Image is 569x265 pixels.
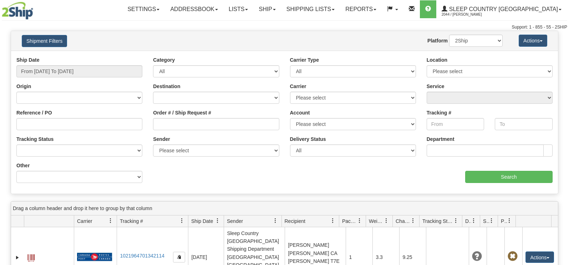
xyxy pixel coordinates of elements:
input: From [427,118,484,130]
button: Shipment Filters [22,35,67,47]
label: Origin [16,83,31,90]
span: Recipient [285,218,305,225]
label: Tracking # [427,109,451,116]
span: Delivery Status [465,218,471,225]
input: To [495,118,553,130]
div: Support: 1 - 855 - 55 - 2SHIP [2,24,567,30]
label: Account [290,109,310,116]
button: Actions [519,35,547,47]
label: Tracking Status [16,136,54,143]
span: Weight [369,218,384,225]
a: Reports [340,0,382,18]
span: Pickup Status [501,218,507,225]
img: logo2044.jpg [2,2,33,20]
a: Sender filter column settings [269,215,281,227]
a: Shipment Issues filter column settings [486,215,498,227]
img: 20 - Canada Post [77,253,112,261]
span: Tracking Status [422,218,453,225]
span: 2044 / [PERSON_NAME] [442,11,495,18]
a: Lists [223,0,253,18]
a: Shipping lists [281,0,340,18]
label: Delivery Status [290,136,326,143]
label: Reference / PO [16,109,52,116]
a: Ship [253,0,281,18]
iframe: chat widget [553,96,568,169]
a: Carrier filter column settings [105,215,117,227]
label: Category [153,56,175,63]
a: Packages filter column settings [354,215,366,227]
label: Order # / Ship Request # [153,109,211,116]
label: Department [427,136,454,143]
a: Label [27,251,35,263]
label: Destination [153,83,180,90]
label: Sender [153,136,170,143]
input: Search [465,171,553,183]
a: Recipient filter column settings [327,215,339,227]
span: Charge [396,218,411,225]
label: Service [427,83,444,90]
a: 1021964701342114 [120,253,164,259]
label: Location [427,56,447,63]
a: Weight filter column settings [380,215,392,227]
a: Charge filter column settings [407,215,419,227]
label: Carrier [290,83,306,90]
label: Carrier Type [290,56,319,63]
span: Shipment Issues [483,218,489,225]
a: Tracking # filter column settings [176,215,188,227]
span: Unknown [472,251,482,261]
span: Tracking # [120,218,143,225]
span: Sender [227,218,243,225]
span: Packages [342,218,357,225]
a: Settings [122,0,165,18]
button: Actions [525,251,554,263]
label: Other [16,162,30,169]
a: Expand [14,254,21,261]
span: Carrier [77,218,92,225]
a: Tracking Status filter column settings [450,215,462,227]
div: grid grouping header [11,202,558,215]
a: Sleep Country [GEOGRAPHIC_DATA] 2044 / [PERSON_NAME] [436,0,567,18]
label: Ship Date [16,56,40,63]
label: Platform [427,37,448,44]
a: Ship Date filter column settings [212,215,224,227]
span: Pickup Not Assigned [508,251,518,261]
a: Delivery Status filter column settings [468,215,480,227]
a: Addressbook [165,0,223,18]
span: Sleep Country [GEOGRAPHIC_DATA] [447,6,558,12]
span: Ship Date [191,218,213,225]
button: Copy to clipboard [173,252,185,263]
a: Pickup Status filter column settings [503,215,515,227]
